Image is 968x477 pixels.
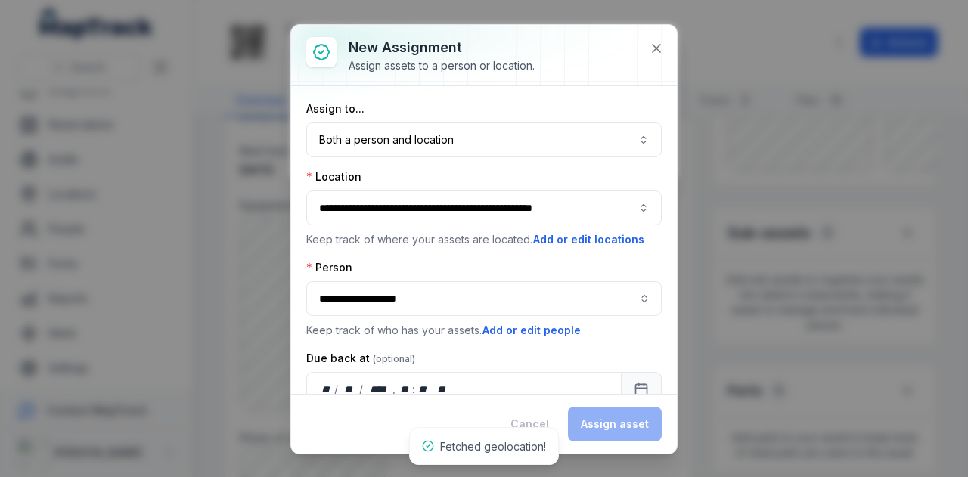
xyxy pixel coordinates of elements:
button: Calendar [621,372,662,407]
button: Add or edit people [482,322,582,339]
p: Keep track of who has your assets. [306,322,662,339]
label: Person [306,260,352,275]
div: year, [365,382,392,397]
div: minute, [416,382,431,397]
button: Both a person and location [306,122,662,157]
div: , [392,382,397,397]
div: day, [319,382,334,397]
label: Assign to... [306,101,365,116]
p: Keep track of where your assets are located. [306,231,662,248]
label: Location [306,169,361,184]
div: : [412,382,416,397]
input: assignment-add:person-label [306,281,662,316]
div: / [334,382,340,397]
div: am/pm, [434,382,451,397]
div: Assign assets to a person or location. [349,58,535,73]
div: / [359,382,365,397]
div: hour, [397,382,412,397]
span: Fetched geolocation! [440,440,546,453]
button: Add or edit locations [532,231,645,248]
h3: New assignment [349,37,535,58]
label: Due back at [306,351,415,366]
div: month, [340,382,360,397]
